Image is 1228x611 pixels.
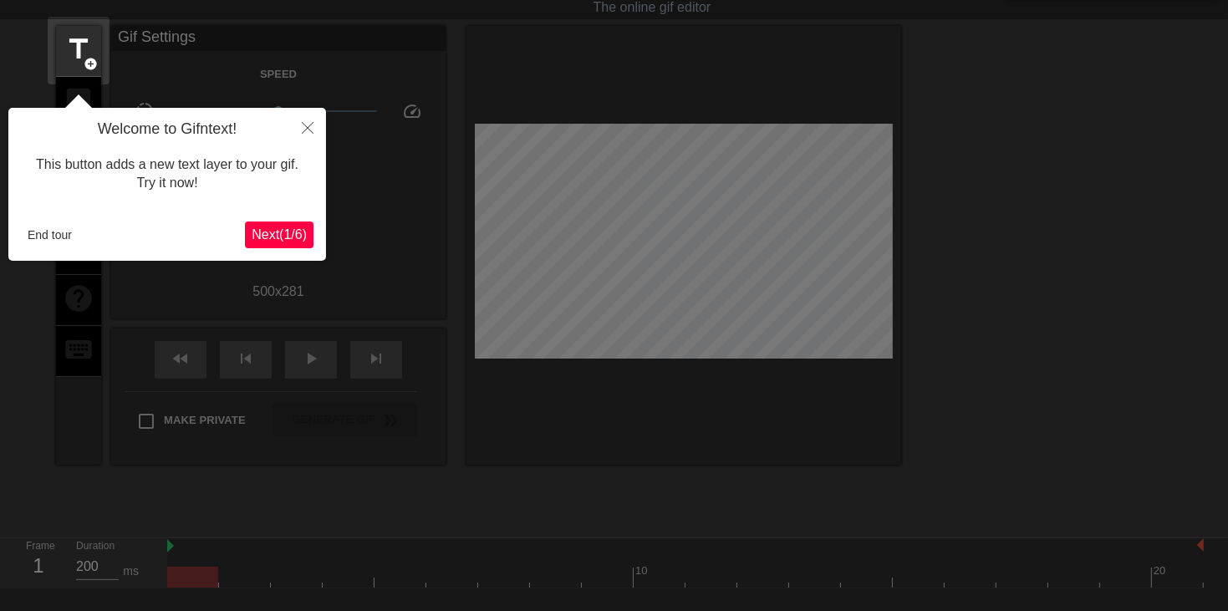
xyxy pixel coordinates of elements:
[252,227,307,242] span: Next ( 1 / 6 )
[21,139,313,210] div: This button adds a new text layer to your gif. Try it now!
[245,221,313,248] button: Next
[21,120,313,139] h4: Welcome to Gifntext!
[21,222,79,247] button: End tour
[289,108,326,146] button: Close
